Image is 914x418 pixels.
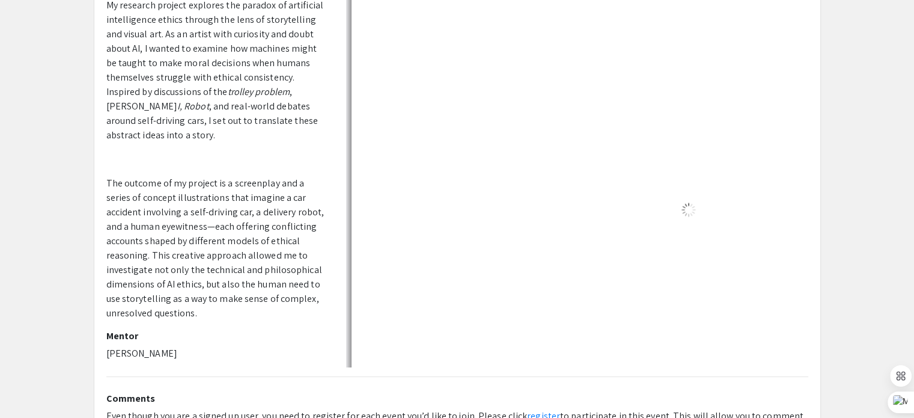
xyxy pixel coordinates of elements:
[9,364,51,409] iframe: Chat
[177,100,209,112] em: I, Robot
[106,176,328,321] p: The outcome of my project is a screenplay and a series of concept illustrations that imagine a ca...
[228,85,290,98] em: trolley problem
[106,393,808,404] h2: Comments
[106,346,328,361] p: [PERSON_NAME]
[106,330,328,342] h2: Mentor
